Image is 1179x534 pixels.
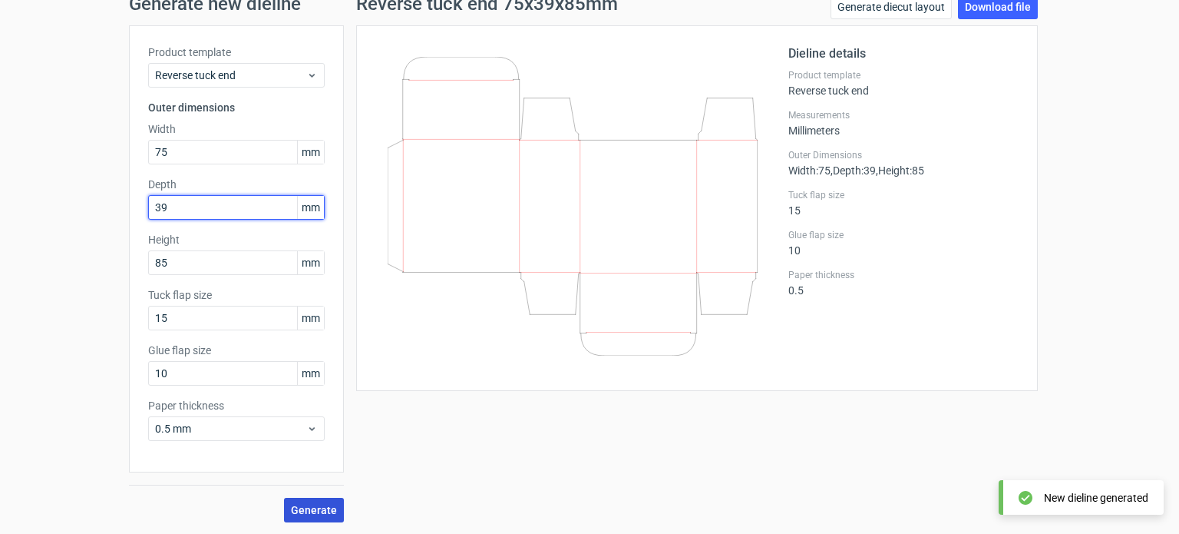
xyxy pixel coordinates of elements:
span: mm [297,251,324,274]
span: mm [297,362,324,385]
div: 10 [788,229,1019,257]
span: , Depth : 39 [831,164,876,177]
h2: Dieline details [788,45,1019,63]
span: mm [297,196,324,219]
label: Product template [148,45,325,60]
div: Millimeters [788,109,1019,137]
label: Width [148,121,325,137]
label: Height [148,232,325,247]
label: Glue flap size [148,343,325,358]
div: New dieline generated [1044,490,1148,506]
div: Reverse tuck end [788,69,1019,97]
label: Paper thickness [788,269,1019,281]
label: Outer Dimensions [788,149,1019,161]
div: 15 [788,189,1019,217]
label: Measurements [788,109,1019,121]
label: Glue flap size [788,229,1019,241]
span: , Height : 85 [876,164,924,177]
span: 0.5 mm [155,421,306,436]
span: mm [297,307,324,330]
label: Product template [788,69,1019,81]
label: Depth [148,177,325,192]
span: Reverse tuck end [155,68,306,83]
label: Paper thickness [148,398,325,413]
span: Generate [291,505,337,516]
button: Generate [284,498,344,522]
h3: Outer dimensions [148,100,325,115]
label: Tuck flap size [788,189,1019,201]
label: Tuck flap size [148,287,325,303]
span: Width : 75 [788,164,831,177]
span: mm [297,141,324,164]
div: 0.5 [788,269,1019,297]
